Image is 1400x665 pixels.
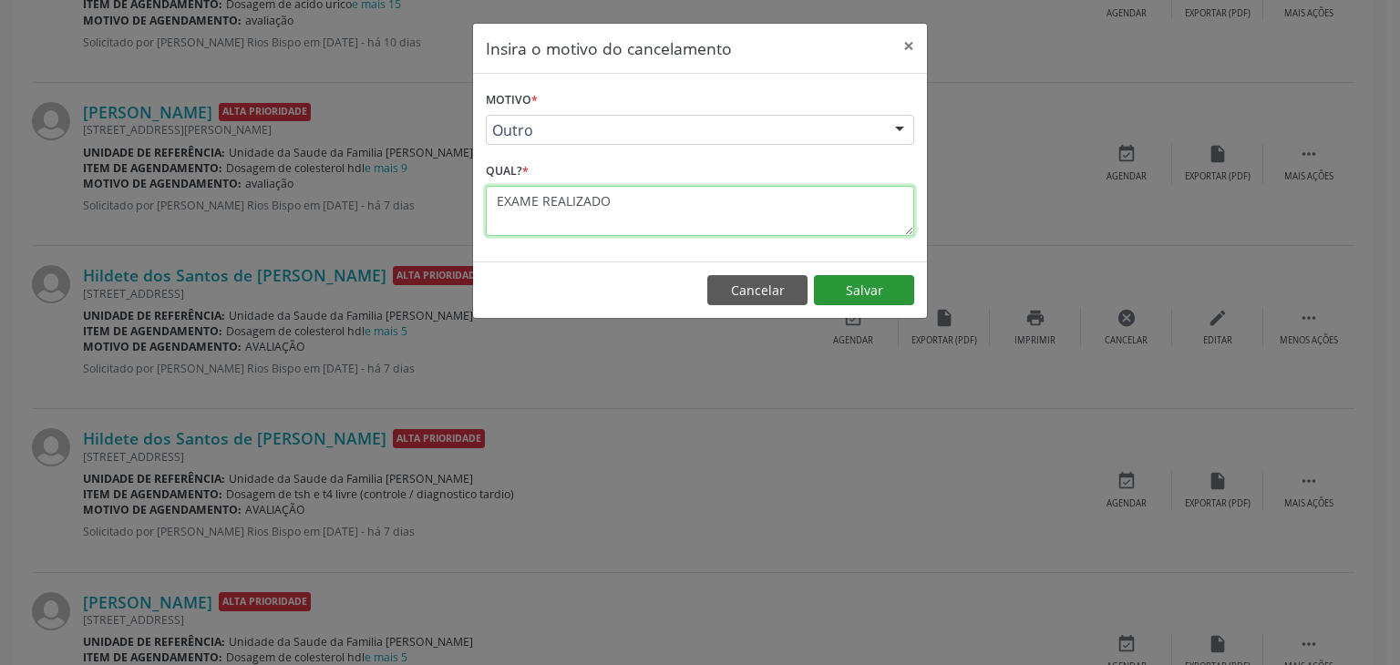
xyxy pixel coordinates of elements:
[492,121,877,139] span: Outro
[814,275,914,306] button: Salvar
[890,24,927,68] button: Close
[486,87,538,115] label: Motivo
[486,158,529,186] label: Qual?
[486,36,732,60] h5: Insira o motivo do cancelamento
[707,275,808,306] button: Cancelar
